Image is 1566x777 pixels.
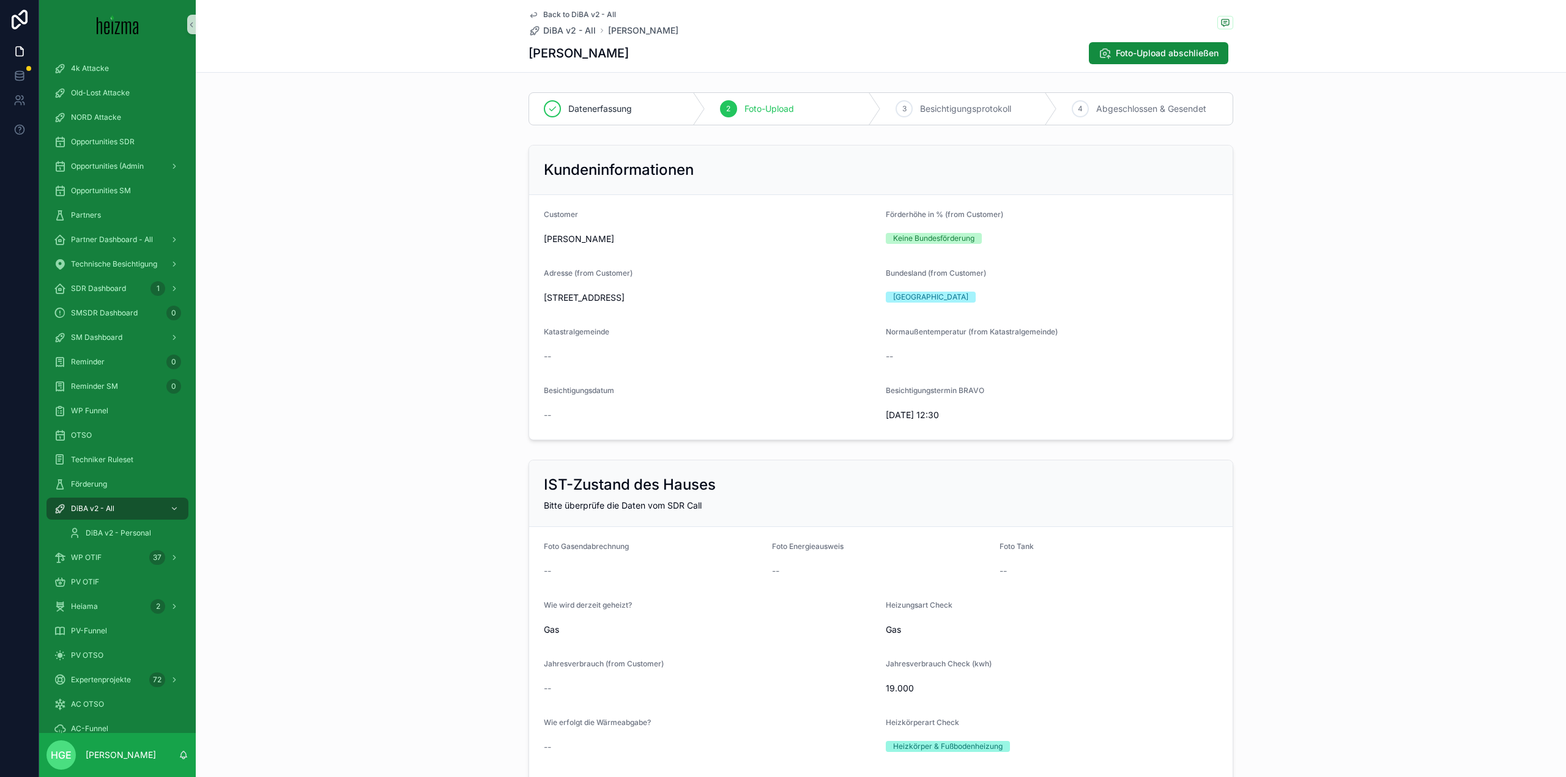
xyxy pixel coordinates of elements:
[886,409,1218,421] span: [DATE] 12:30
[71,675,131,685] span: Expertenprojekte
[166,379,181,394] div: 0
[46,498,188,520] a: DiBA v2 - All
[886,659,992,668] span: Jahresverbrauch Check (kwh)
[46,400,188,422] a: WP Funnel
[46,375,188,397] a: Reminder SM0
[893,233,974,244] div: Keine Bundesförderung
[46,547,188,569] a: WP OTIF37
[544,386,614,395] span: Besichtigungsdatum
[71,430,92,440] span: OTSO
[46,326,188,348] a: SM Dashboard
[886,210,1003,219] span: Förderhöhe in % (from Customer)
[544,600,632,609] span: Wie wird derzeit geheizt?
[46,693,188,715] a: AC OTSO
[71,381,118,391] span: Reminder SM
[39,49,196,733] div: scrollable content
[97,15,139,34] img: App logo
[71,64,109,73] span: 4k Attacke
[608,24,678,37] a: [PERSON_NAME]
[886,624,1218,636] span: Gas
[71,602,98,611] span: Heiama
[71,88,130,98] span: Old-Lost Attacke
[71,235,153,245] span: Partner Dashboard - All
[46,82,188,104] a: Old-Lost Attacke
[46,620,188,642] a: PV-Funnel
[902,104,907,114] span: 3
[46,278,188,300] a: SDR Dashboard1
[71,308,138,318] span: SMSDR Dashboard
[886,682,1218,694] span: 19.000
[543,24,596,37] span: DiBA v2 - All
[46,180,188,202] a: Opportunities SM
[46,155,188,177] a: Opportunities (Admin
[71,455,133,465] span: Techniker Ruleset
[544,565,551,577] span: --
[544,718,651,727] span: Wie erfolgt die Wärmeabgabe?
[46,253,188,275] a: Technische Besichtigung
[1089,42,1228,64] button: Foto-Upload abschließen
[772,542,844,551] span: Foto Energieausweis
[893,741,1003,752] div: Heizkörper & Fußbodenheizung
[46,204,188,226] a: Partners
[744,103,794,115] span: Foto-Upload
[71,284,126,293] span: SDR Dashboard
[886,327,1058,336] span: Normaußentemperatur (from Katastralgemeinde)
[71,357,105,367] span: Reminder
[71,650,103,660] span: PV OTSO
[71,406,108,416] span: WP Funnel
[71,724,108,734] span: AC-Funnel
[166,306,181,320] div: 0
[544,682,551,694] span: --
[544,160,694,180] h2: Kundeninformationen
[149,672,165,687] div: 72
[46,718,188,740] a: AC-Funnel
[529,24,596,37] a: DiBA v2 - All
[46,106,188,128] a: NORD Attacke
[46,571,188,593] a: PV OTIF
[1116,47,1219,59] span: Foto-Upload abschließen
[886,350,893,363] span: --
[544,350,551,363] span: --
[772,565,779,577] span: --
[149,550,165,565] div: 37
[71,137,135,147] span: Opportunities SDR
[544,409,551,421] span: --
[71,479,107,489] span: Förderung
[544,210,578,219] span: Customer
[150,599,165,614] div: 2
[46,57,188,79] a: 4k Attacke
[86,749,156,761] p: [PERSON_NAME]
[46,351,188,373] a: Reminder0
[46,229,188,251] a: Partner Dashboard - All
[1096,103,1206,115] span: Abgeschlossen & Gesendet
[886,268,986,278] span: Bundesland (from Customer)
[529,45,629,62] h1: [PERSON_NAME]
[86,528,151,538] span: DiBA v2 - Personal
[1078,104,1083,114] span: 4
[46,449,188,471] a: Techniker Ruleset
[51,748,72,762] span: HGE
[166,355,181,369] div: 0
[46,595,188,617] a: Heiama2
[544,233,614,245] span: [PERSON_NAME]
[1000,542,1034,551] span: Foto Tank
[529,10,616,20] a: Back to DiBA v2 - All
[46,473,188,495] a: Förderung
[71,186,131,196] span: Opportunities SM
[71,553,102,562] span: WP OTIF
[920,103,1011,115] span: Besichtigungsprotokoll
[71,259,157,269] span: Technische Besichtigung
[46,424,188,446] a: OTSO
[726,104,730,114] span: 2
[544,659,664,668] span: Jahresverbrauch (from Customer)
[46,644,188,666] a: PV OTSO
[71,577,99,587] span: PV OTIF
[46,302,188,324] a: SMSDR Dashboard0
[71,210,101,220] span: Partners
[544,624,876,636] span: Gas
[71,333,122,342] span: SM Dashboard
[61,522,188,544] a: DiBA v2 - Personal
[544,292,876,304] span: [STREET_ADDRESS]
[543,10,616,20] span: Back to DiBA v2 - All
